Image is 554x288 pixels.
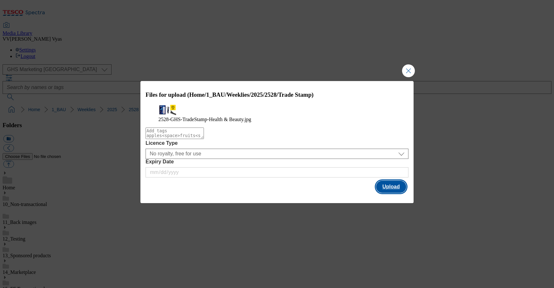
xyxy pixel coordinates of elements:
button: Close Modal [402,64,415,77]
img: preview [158,104,178,115]
label: Licence Type [146,140,408,146]
figcaption: 2528-GHS-TradeStamp-Health & Beauty.jpg [158,117,396,122]
label: Expiry Date [146,159,408,165]
div: Modal [140,81,414,203]
button: Upload [376,181,406,193]
h3: Files for upload (Home/1_BAU/Weeklies/2025/2528/Trade Stamp) [146,91,408,98]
